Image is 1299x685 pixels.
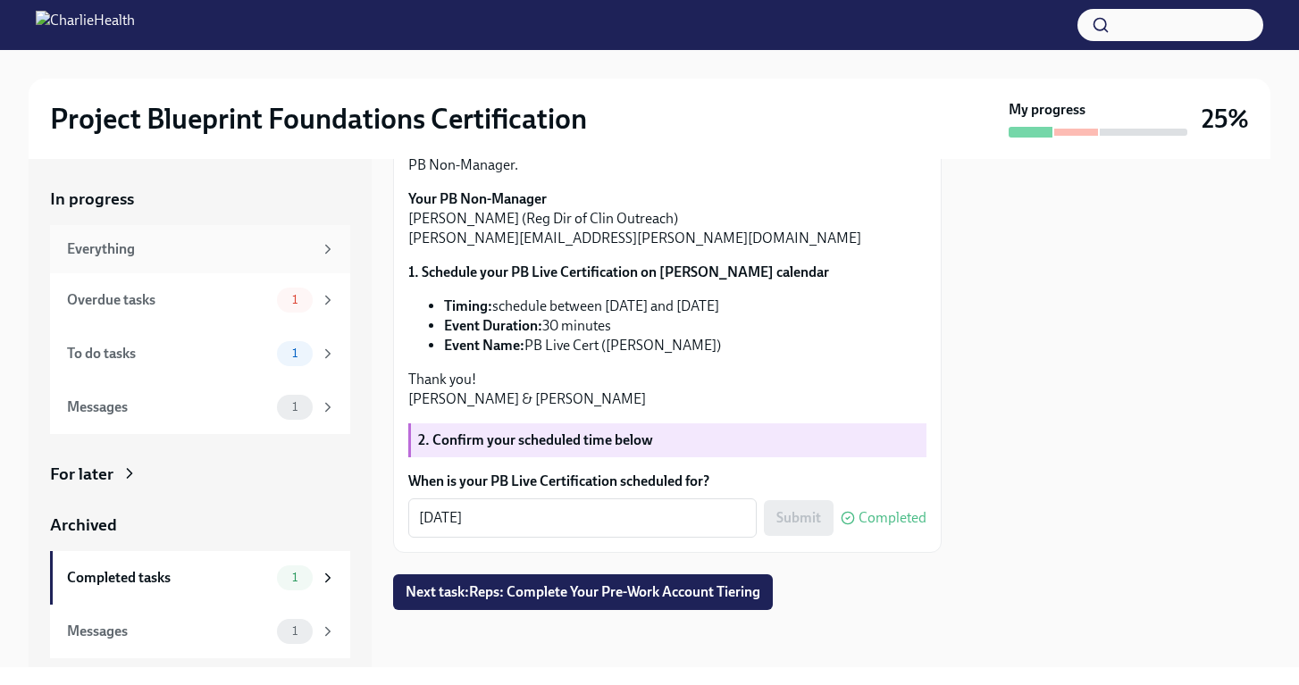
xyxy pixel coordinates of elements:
a: Completed tasks1 [50,551,350,605]
li: PB Live Cert ([PERSON_NAME]) [444,336,926,355]
span: 1 [281,293,308,306]
span: 1 [281,624,308,638]
a: Messages1 [50,605,350,658]
h3: 25% [1202,103,1249,135]
div: To do tasks [67,344,270,363]
strong: Event Name: [444,337,524,354]
a: Everything [50,225,350,273]
span: 1 [281,571,308,584]
span: Next task : Reps: Complete Your Pre-Work Account Tiering [406,583,760,601]
strong: Event Duration: [444,317,542,334]
div: For later [50,463,113,486]
strong: Your PB Non-Manager [408,190,547,207]
a: In progress [50,188,350,211]
div: Messages [67,397,270,417]
span: 1 [281,400,308,414]
div: Overdue tasks [67,290,270,310]
a: For later [50,463,350,486]
span: Completed [859,511,926,525]
label: When is your PB Live Certification scheduled for? [408,472,926,491]
a: To do tasks1 [50,327,350,380]
a: Messages1 [50,380,350,434]
strong: My progress [1009,100,1085,120]
strong: 1. Schedule your PB Live Certification on [PERSON_NAME] calendar [408,263,829,280]
p: Thank you! [PERSON_NAME] & [PERSON_NAME] [408,370,926,409]
span: 1 [281,347,308,360]
img: CharlieHealth [36,11,135,39]
a: Archived [50,514,350,537]
li: schedule between [DATE] and [DATE] [444,297,926,316]
strong: 2. Confirm your scheduled time below [418,431,653,448]
li: 30 minutes [444,316,926,336]
strong: Timing: [444,297,492,314]
p: [PERSON_NAME] (Reg Dir of Clin Outreach) [PERSON_NAME][EMAIL_ADDRESS][PERSON_NAME][DOMAIN_NAME] [408,189,926,248]
h2: Project Blueprint Foundations Certification [50,101,587,137]
a: Overdue tasks1 [50,273,350,327]
button: Next task:Reps: Complete Your Pre-Work Account Tiering [393,574,773,610]
div: Messages [67,622,270,641]
div: Completed tasks [67,568,270,588]
div: Everything [67,239,313,259]
textarea: [DATE] [419,507,746,529]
